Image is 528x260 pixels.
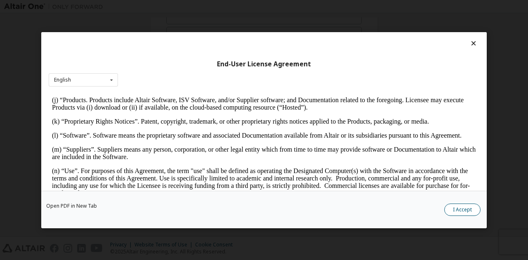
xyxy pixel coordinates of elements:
p: (j) “Products. Products include Altair Software, ISV Software, and/or Supplier software; and Docu... [3,5,427,20]
a: Open PDF in New Tab [46,203,97,208]
p: (l) “Software”. Software means the proprietary software and associated Documentation available fr... [3,40,427,48]
p: (k) “Proprietary Rights Notices”. Patent, copyright, trademark, or other proprietary rights notic... [3,26,427,34]
p: (o) “You”, “Your”, or “Licensee”. As used in this Agreement, the term "You", “Your”, or "Licensee... [3,112,427,127]
div: End-User License Agreement [49,60,479,68]
p: (n) “Use”. For purposes of this Agreement, the term "use" shall be defined as operating the Desig... [3,76,427,105]
p: (m) “Suppliers”. Suppliers means any person, corporation, or other legal entity which from time t... [3,54,427,69]
div: English [54,77,71,82]
button: I Accept [444,203,481,215]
